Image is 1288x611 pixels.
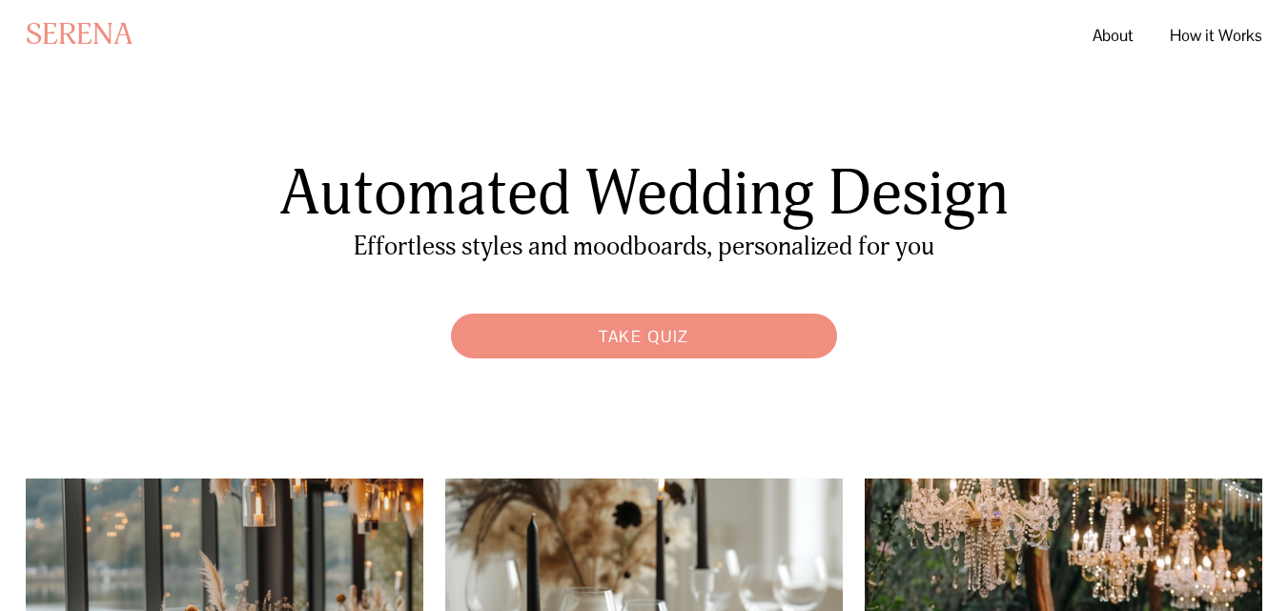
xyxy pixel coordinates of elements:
[354,231,934,262] span: Effortless styles and moodboards, personalized for you
[1170,18,1262,52] a: How it Works
[26,16,133,53] a: SERENA
[1093,18,1134,52] a: About
[441,304,847,368] a: Take Quiz
[279,155,1009,233] span: Automated Wedding Design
